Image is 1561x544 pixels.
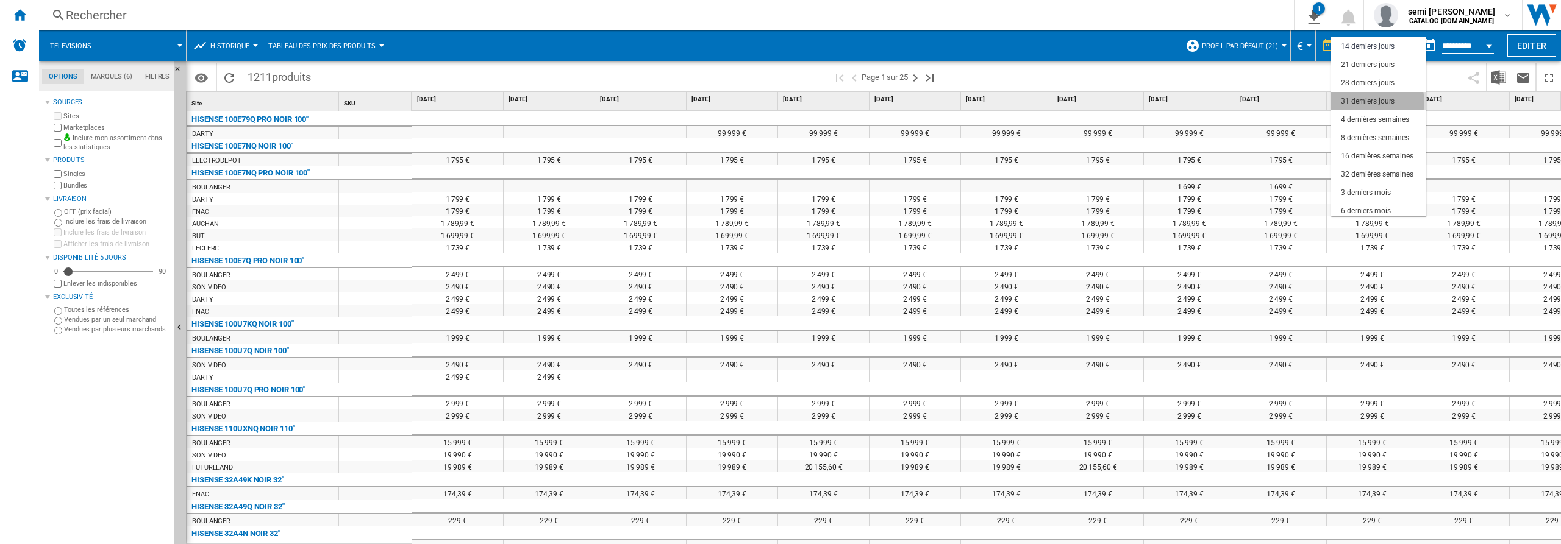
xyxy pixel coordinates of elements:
div: 8 dernières semaines [1341,133,1409,143]
div: 3 derniers mois [1341,188,1391,198]
div: 16 dernières semaines [1341,151,1413,161]
div: 31 derniers jours [1341,96,1395,107]
div: 28 derniers jours [1341,78,1395,88]
div: 4 dernières semaines [1341,115,1409,125]
div: 21 derniers jours [1341,60,1395,70]
div: 14 derniers jours [1341,41,1395,52]
div: 6 derniers mois [1341,206,1391,216]
div: 32 dernières semaines [1341,169,1413,180]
